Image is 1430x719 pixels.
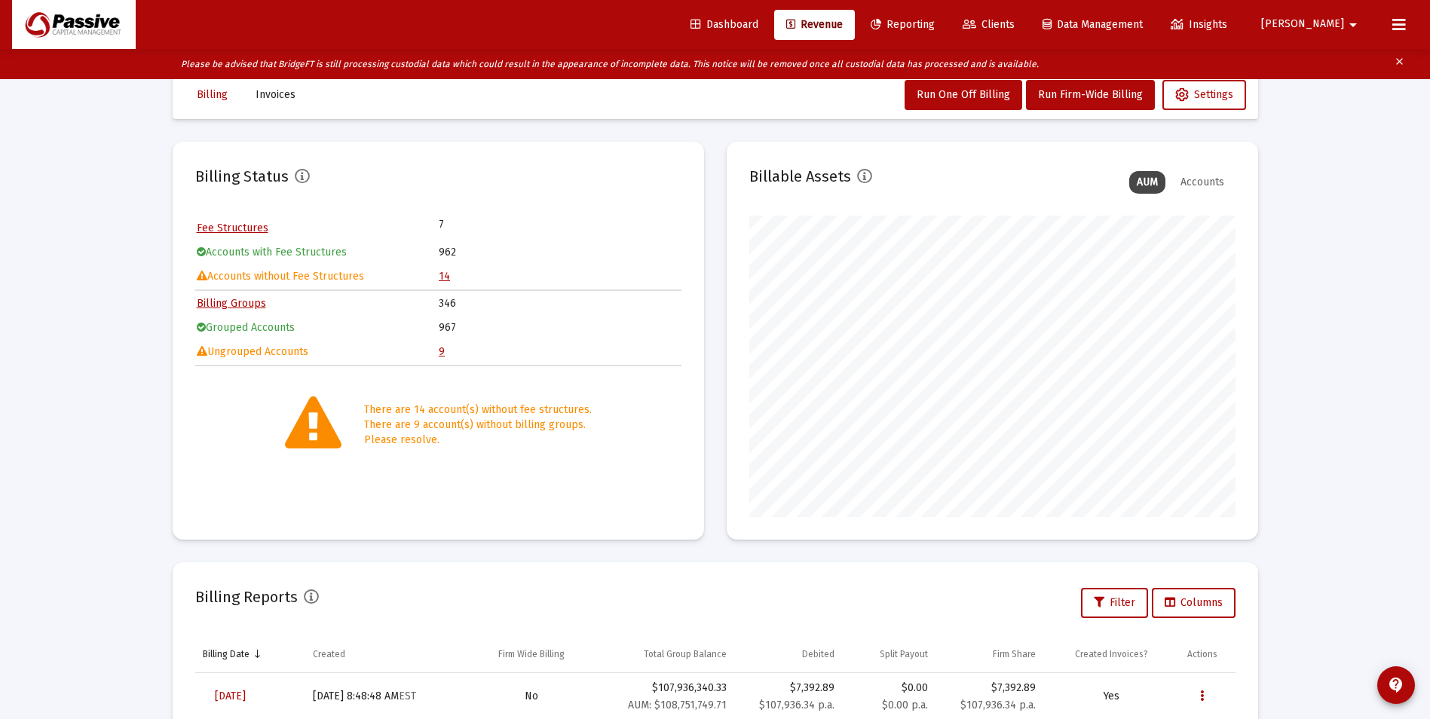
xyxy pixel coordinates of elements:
span: Columns [1165,596,1223,609]
button: Columns [1152,588,1236,618]
div: Split Payout [880,648,928,660]
mat-icon: contact_support [1387,676,1405,694]
a: 14 [439,270,450,283]
a: Revenue [774,10,855,40]
span: Run One Off Billing [917,88,1010,101]
div: Yes [1051,689,1172,704]
td: Column Created [305,636,464,672]
mat-icon: arrow_drop_down [1344,10,1362,40]
td: 962 [439,241,680,264]
a: Billing Groups [197,297,266,310]
div: Total Group Balance [644,648,727,660]
td: 7 [439,217,559,232]
span: [PERSON_NAME] [1261,18,1344,31]
td: Column Actions [1180,636,1236,672]
td: Accounts with Fee Structures [197,241,438,264]
a: Fee Structures [197,222,268,234]
td: Column Total Group Balance [598,636,734,672]
td: Grouped Accounts [197,317,438,339]
div: Created Invoices? [1075,648,1148,660]
a: Dashboard [678,10,770,40]
span: Filter [1094,596,1135,609]
small: $0.00 p.a. [882,699,928,711]
div: $7,392.89 [943,681,1036,696]
div: Accounts [1173,171,1232,194]
button: [PERSON_NAME] [1243,9,1380,39]
div: There are 14 account(s) without fee structures. [364,402,592,418]
div: Actions [1187,648,1217,660]
button: Run Firm-Wide Billing [1026,80,1155,110]
div: Please resolve. [364,433,592,448]
div: AUM [1129,171,1165,194]
span: Billing [197,88,228,101]
h2: Billing Reports [195,585,298,609]
div: $7,392.89 [742,681,834,696]
span: Settings [1175,88,1233,101]
td: Column Billing Date [195,636,305,672]
div: Billing Date [203,648,250,660]
div: Created [313,648,345,660]
mat-icon: clear [1394,53,1405,75]
span: Revenue [786,18,843,31]
span: Invoices [256,88,295,101]
td: 967 [439,317,680,339]
td: Column Firm Wide Billing [464,636,598,672]
small: AUM: $108,751,749.71 [628,699,727,711]
span: Run Firm-Wide Billing [1038,88,1143,101]
a: Insights [1159,10,1239,40]
div: $0.00 [850,681,928,713]
h2: Billable Assets [749,164,851,188]
span: Insights [1171,18,1227,31]
div: Firm Wide Billing [498,648,565,660]
span: Clients [963,18,1015,31]
a: Data Management [1030,10,1155,40]
td: 346 [439,292,680,315]
div: There are 9 account(s) without billing groups. [364,418,592,433]
td: Accounts without Fee Structures [197,265,438,288]
button: Invoices [243,80,308,110]
button: Filter [1081,588,1148,618]
td: Ungrouped Accounts [197,341,438,363]
td: Column Created Invoices? [1043,636,1180,672]
div: Debited [802,648,834,660]
td: Column Split Payout [842,636,935,672]
img: Dashboard [23,10,124,40]
a: Clients [951,10,1027,40]
a: 9 [439,345,445,358]
div: Firm Share [993,648,1036,660]
a: [DATE] [203,681,258,711]
div: No [472,689,590,704]
td: Column Debited [734,636,842,672]
td: Column Firm Share [935,636,1043,672]
span: Data Management [1043,18,1143,31]
h2: Billing Status [195,164,289,188]
div: [DATE] 8:48:48 AM [313,689,457,704]
button: Run One Off Billing [905,80,1022,110]
small: $107,936.34 p.a. [960,699,1036,711]
span: Reporting [871,18,935,31]
small: $107,936.34 p.a. [759,699,834,711]
small: EST [399,690,416,702]
button: Settings [1162,80,1246,110]
i: Please be advised that BridgeFT is still processing custodial data which could result in the appe... [181,59,1039,69]
span: Dashboard [691,18,758,31]
button: Billing [185,80,240,110]
span: [DATE] [215,690,246,702]
div: $107,936,340.33 [605,681,727,713]
a: Reporting [859,10,947,40]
